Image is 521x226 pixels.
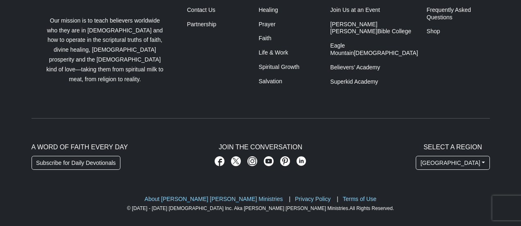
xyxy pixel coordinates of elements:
[127,205,167,211] a: © [DATE] - [DATE]
[145,196,283,202] a: About [PERSON_NAME] [PERSON_NAME] Ministries
[416,156,489,170] button: [GEOGRAPHIC_DATA]
[187,7,250,14] a: Contact Us
[32,144,128,151] span: A Word of Faith Every Day
[187,21,250,28] a: Partnership
[330,64,418,71] a: Believers’ Academy
[330,42,418,57] a: Eagle Mountain[DEMOGRAPHIC_DATA]
[330,7,418,14] a: Join Us at an Event
[416,143,489,151] h2: Select A Region
[427,7,490,21] a: Frequently AskedQuestions
[169,205,233,211] a: [DEMOGRAPHIC_DATA] Inc.
[258,35,322,42] a: Faith
[427,28,490,35] a: Shop
[258,49,322,57] a: Life & Work
[45,16,165,84] p: Our mission is to teach believers worldwide who they are in [DEMOGRAPHIC_DATA] and how to operate...
[258,7,322,14] a: Healing
[258,21,322,28] a: Prayer
[187,143,334,151] h2: Join The Conversation
[330,21,418,36] a: [PERSON_NAME] [PERSON_NAME]Bible College
[343,196,376,202] a: Terms of Use
[354,50,418,56] span: [DEMOGRAPHIC_DATA]
[258,78,322,85] a: Salvation
[377,28,411,34] span: Bible College
[32,204,490,212] p: All Rights Reserved.
[295,196,331,202] a: Privacy Policy
[330,78,418,86] a: Superkid Academy
[234,205,349,211] a: Aka [PERSON_NAME] [PERSON_NAME] Ministries.
[32,156,121,170] a: Subscribe for Daily Devotionals
[258,64,322,71] a: Spiritual Growth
